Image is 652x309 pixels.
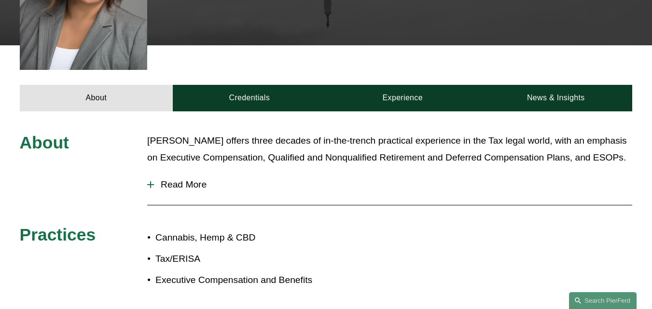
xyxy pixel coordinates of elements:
a: News & Insights [479,85,633,111]
a: Credentials [173,85,326,111]
p: Cannabis, Hemp & CBD [155,229,326,246]
button: Read More [147,172,632,197]
a: Experience [326,85,479,111]
p: Tax/ERISA [155,251,326,268]
a: Search this site [569,292,637,309]
a: About [20,85,173,111]
p: [PERSON_NAME] offers three decades of in-the-trench practical experience in the Tax legal world, ... [147,133,632,166]
span: About [20,133,69,152]
span: Practices [20,225,96,244]
p: Executive Compensation and Benefits [155,272,326,289]
span: Read More [154,179,632,190]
